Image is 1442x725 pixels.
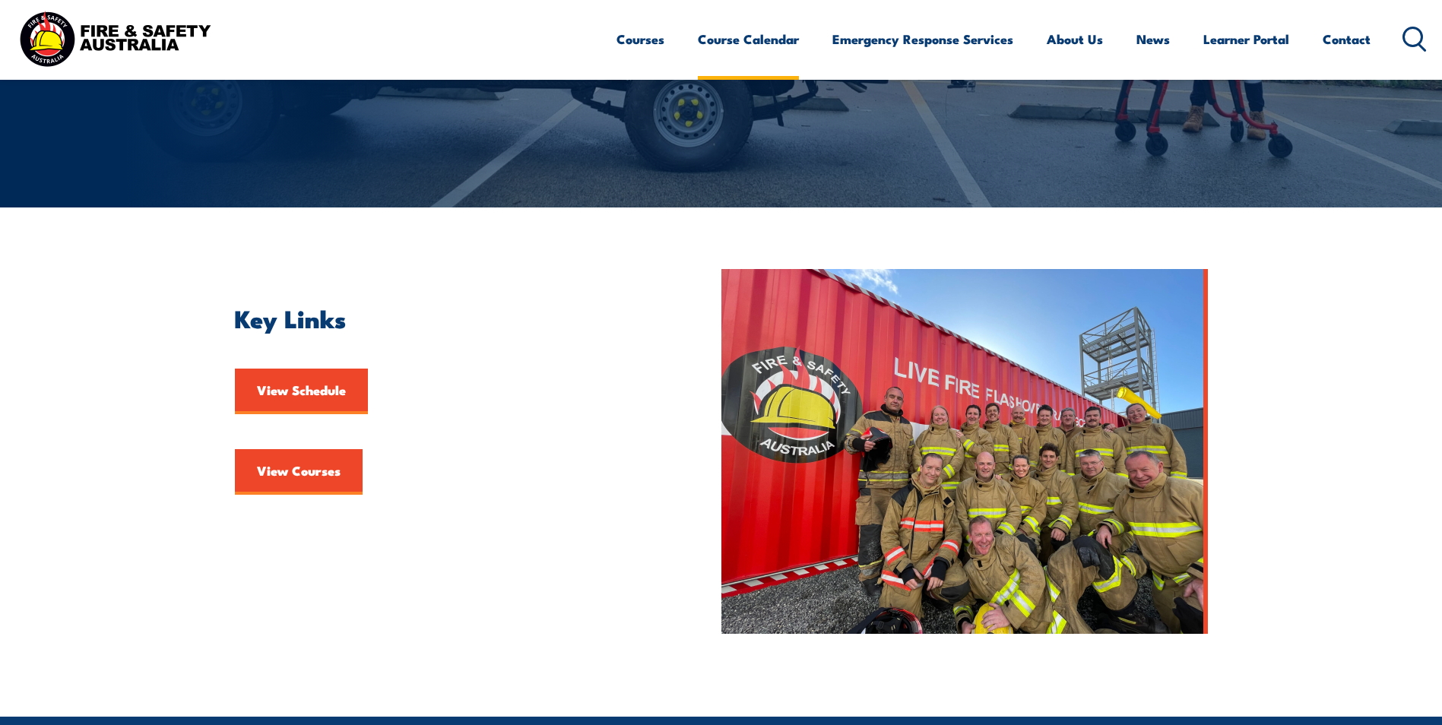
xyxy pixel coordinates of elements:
a: News [1136,19,1170,59]
a: Emergency Response Services [832,19,1013,59]
a: Contact [1323,19,1371,59]
a: View Schedule [235,369,368,414]
a: Courses [616,19,664,59]
a: View Courses [235,449,363,495]
a: Learner Portal [1203,19,1289,59]
a: Course Calendar [698,19,799,59]
a: About Us [1047,19,1103,59]
h2: Key Links [235,307,651,328]
img: FSA People – Team photo aug 2023 [721,269,1208,634]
